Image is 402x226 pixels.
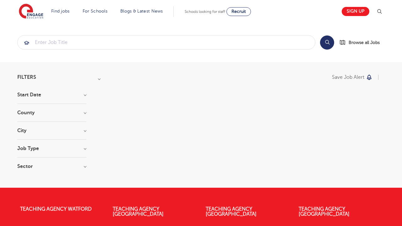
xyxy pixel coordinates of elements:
[17,146,86,151] h3: Job Type
[332,75,364,80] p: Save job alert
[51,9,70,13] a: Find jobs
[299,206,350,217] a: Teaching Agency [GEOGRAPHIC_DATA]
[17,92,86,97] h3: Start Date
[231,9,246,14] span: Recruit
[17,75,36,80] span: Filters
[349,39,380,46] span: Browse all Jobs
[113,206,164,217] a: Teaching Agency [GEOGRAPHIC_DATA]
[18,35,315,49] input: Submit
[17,35,315,50] div: Submit
[120,9,163,13] a: Blogs & Latest News
[320,35,334,50] button: Search
[20,206,92,212] a: Teaching Agency Watford
[19,4,43,19] img: Engage Education
[17,128,86,133] h3: City
[206,206,257,217] a: Teaching Agency [GEOGRAPHIC_DATA]
[185,9,225,14] span: Schools looking for staff
[83,9,107,13] a: For Schools
[342,7,369,16] a: Sign up
[17,110,86,115] h3: County
[17,164,86,169] h3: Sector
[226,7,251,16] a: Recruit
[332,75,372,80] button: Save job alert
[339,39,385,46] a: Browse all Jobs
